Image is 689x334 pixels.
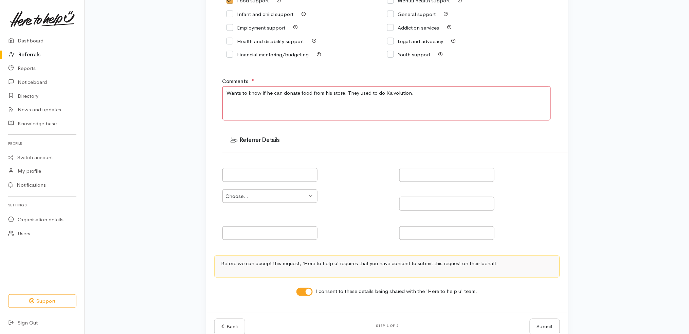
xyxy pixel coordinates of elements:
[222,78,249,86] label: Comments
[226,25,286,30] label: Employment support
[387,25,439,30] label: Addiction services
[226,52,309,57] label: Financial mentoring/budgeting
[8,294,76,308] button: Support
[253,324,522,328] h6: Step 4 of 4
[226,12,294,17] label: Infant and child support
[222,189,318,203] select: Select an option
[252,77,254,82] sup: ●
[231,137,560,144] h3: Referrer Details
[8,139,76,148] h6: Profile
[221,260,553,268] p: Before we can accept this request, ‘Here to help u’ requires that you have consent to submit this...
[226,39,304,44] label: Health and disability support
[387,52,431,57] label: Youth support
[387,12,436,17] label: General support
[387,39,443,44] label: Legal and advocacy
[8,201,76,210] h6: Settings
[315,288,477,296] label: I consent to these details being shared with the 'Here to help u' team.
